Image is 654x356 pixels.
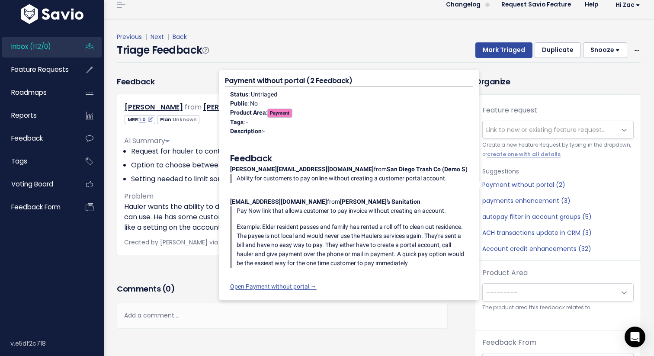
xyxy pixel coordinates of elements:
[11,157,27,166] span: Tags
[203,102,297,112] a: [PERSON_NAME] Trash LLP
[125,115,155,124] span: MRR:
[482,196,634,205] a: payments enhancement (3)
[482,212,634,221] a: autopay filter in account groups (5)
[124,191,154,201] span: Problem
[151,32,164,41] a: Next
[166,283,171,294] span: 0
[131,146,440,157] li: Request for hauler to control customer's payment methods.
[19,4,86,24] img: logo-white.9d6f32f41409.svg
[11,111,37,120] span: Reports
[131,174,440,184] li: Setting needed to limit some customers to only pay with cc.
[475,76,641,87] h3: Organize
[173,32,187,41] a: Back
[2,174,72,194] a: Voting Board
[157,115,199,124] span: Plan:
[117,32,142,41] a: Previous
[11,88,47,97] span: Roadmaps
[139,116,153,123] a: 1.0
[230,128,262,135] strong: Description
[11,65,69,74] span: Feature Requests
[2,128,72,148] a: Feedback
[486,125,606,134] span: Link to new or existing feature request...
[535,42,581,58] button: Duplicate
[625,327,645,347] div: Open Intercom Messenger
[2,106,72,125] a: Reports
[117,42,208,58] h4: Triage Feedback
[124,202,440,233] p: Hauler wants the ability to decide which payment method (cc or ach, or both) the customer can use...
[230,198,327,205] strong: [EMAIL_ADDRESS][DOMAIN_NAME]
[11,180,53,189] span: Voting Board
[124,238,398,247] span: Created by [PERSON_NAME] via Chrome Extension on |
[2,151,72,171] a: Tags
[225,87,473,295] div: : Untriaged : No : : - : from from
[166,32,171,41] span: |
[446,2,481,8] span: Changelog
[11,202,61,212] span: Feedback form
[173,116,197,123] span: Unknown
[475,42,532,58] button: Mark Triaged
[117,283,448,295] h3: Comments ( )
[117,76,154,87] h3: Feedback
[10,332,104,355] div: v.e5df2c718
[125,102,183,112] a: [PERSON_NAME]
[482,105,537,115] label: Feature request
[263,128,265,135] span: -
[482,166,634,177] p: Suggestions
[482,268,528,278] label: Product Area
[230,283,317,290] a: Open Payment without portal →
[225,76,473,87] h4: Payment without portal (2 Feedback)
[237,222,468,268] p: Example: Elder resident passes and family has rented a roll off to clean out residence. The payee...
[185,102,202,112] span: from
[340,198,420,205] strong: [PERSON_NAME]’s Sanitation
[144,32,149,41] span: |
[2,60,72,80] a: Feature Requests
[131,160,440,170] li: Option to choose between credit card (cc) or ACH.
[486,288,517,297] span: ---------
[237,206,468,215] p: Pay Now link that allows customer to pay invoice without creating an account.
[2,83,72,103] a: Roadmaps
[230,109,266,116] strong: Product Area
[482,337,536,348] label: Feedback From
[124,136,170,146] span: AI Summary
[2,197,72,217] a: Feedback form
[117,303,448,328] div: Add a comment...
[482,244,634,253] a: Account credit enhancements (32)
[482,303,634,312] small: The product area this feedback relates to
[267,109,292,118] span: Payment
[230,100,247,107] strong: Public
[230,91,248,98] strong: Status
[482,141,634,159] small: Create a new Feature Request by typing in the dropdown, or .
[482,180,634,189] a: Payment without portal (2)
[11,42,51,51] span: Inbox (112/0)
[482,228,634,237] a: ACH transactions update in CRM (3)
[583,42,627,58] button: Snooze
[11,134,43,143] span: Feedback
[487,151,561,158] a: create one with all details
[387,166,468,173] strong: San Diego Trash Co (Demo S)
[230,166,374,173] strong: [PERSON_NAME][EMAIL_ADDRESS][DOMAIN_NAME]
[2,37,72,57] a: Inbox (112/0)
[230,152,468,165] h5: Feedback
[237,174,468,183] p: Ability for customers to pay online without creating a customer portal account.
[616,2,640,8] span: Hi Zac
[230,119,244,125] strong: Tags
